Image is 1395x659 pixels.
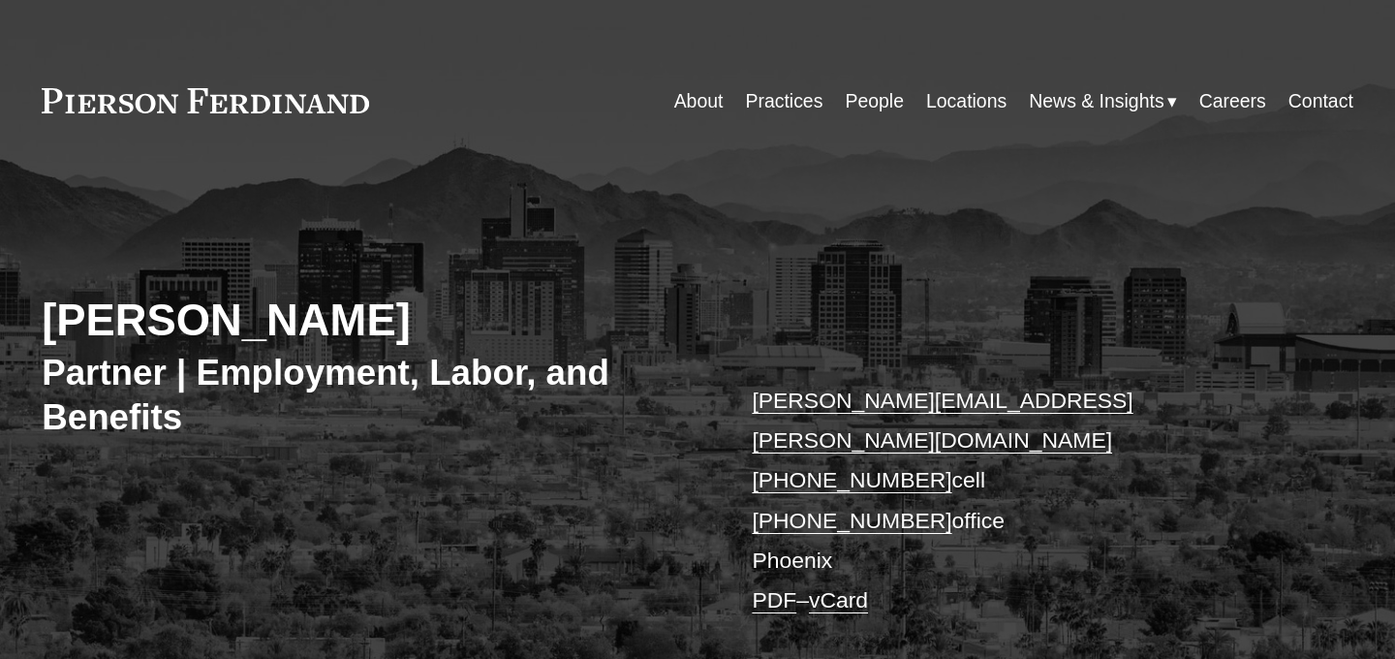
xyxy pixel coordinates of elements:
[752,508,951,533] a: [PHONE_NUMBER]
[926,82,1007,120] a: Locations
[1199,82,1266,120] a: Careers
[752,388,1132,453] a: [PERSON_NAME][EMAIL_ADDRESS][PERSON_NAME][DOMAIN_NAME]
[42,295,697,348] h2: [PERSON_NAME]
[42,351,697,439] h3: Partner | Employment, Labor, and Benefits
[752,381,1298,620] p: cell office Phoenix –
[674,82,724,120] a: About
[1029,84,1163,118] span: News & Insights
[752,467,951,492] a: [PHONE_NUMBER]
[752,587,796,612] a: PDF
[1288,82,1353,120] a: Contact
[845,82,904,120] a: People
[1029,82,1176,120] a: folder dropdown
[809,587,868,612] a: vCard
[745,82,822,120] a: Practices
